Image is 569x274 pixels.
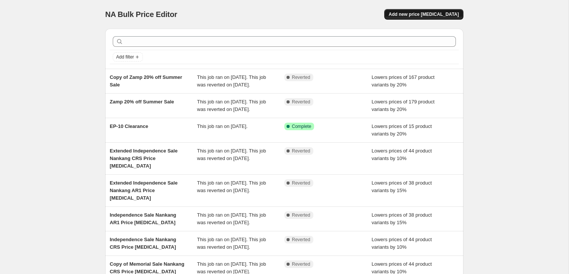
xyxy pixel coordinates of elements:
[197,74,266,88] span: This job ran on [DATE]. This job was reverted on [DATE].
[384,9,463,20] button: Add new price [MEDICAL_DATA]
[292,99,310,105] span: Reverted
[197,148,266,161] span: This job ran on [DATE]. This job was reverted on [DATE].
[110,74,182,88] span: Copy of Zamp 20% off Summer Sale
[372,180,432,193] span: Lowers prices of 38 product variants by 15%
[372,74,435,88] span: Lowers prices of 167 product variants by 20%
[292,212,310,218] span: Reverted
[197,237,266,250] span: This job ran on [DATE]. This job was reverted on [DATE].
[110,148,178,169] span: Extended Independence Sale Nankang CRS Price [MEDICAL_DATA]
[292,74,310,80] span: Reverted
[389,11,459,17] span: Add new price [MEDICAL_DATA]
[292,180,310,186] span: Reverted
[105,10,177,18] span: NA Bulk Price Editor
[372,148,432,161] span: Lowers prices of 44 product variants by 10%
[113,52,143,62] button: Add filter
[197,123,248,129] span: This job ran on [DATE].
[116,54,134,60] span: Add filter
[292,148,310,154] span: Reverted
[197,180,266,193] span: This job ran on [DATE]. This job was reverted on [DATE].
[197,212,266,225] span: This job ran on [DATE]. This job was reverted on [DATE].
[372,123,432,137] span: Lowers prices of 15 product variants by 20%
[372,99,435,112] span: Lowers prices of 179 product variants by 20%
[110,99,174,105] span: Zamp 20% off Summer Sale
[110,123,148,129] span: EP-10 Clearance
[110,180,178,201] span: Extended Independence Sale Nankang AR1 Price [MEDICAL_DATA]
[292,123,311,129] span: Complete
[292,237,310,243] span: Reverted
[110,237,176,250] span: Independence Sale Nankang CRS Price [MEDICAL_DATA]
[110,212,176,225] span: Independence Sale Nankang AR1 Price [MEDICAL_DATA]
[197,99,266,112] span: This job ran on [DATE]. This job was reverted on [DATE].
[372,212,432,225] span: Lowers prices of 38 product variants by 15%
[372,237,432,250] span: Lowers prices of 44 product variants by 10%
[292,261,310,267] span: Reverted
